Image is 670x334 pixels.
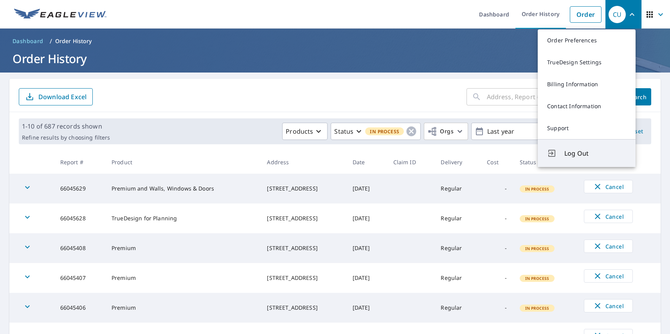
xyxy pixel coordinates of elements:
button: Orgs [424,123,468,140]
span: In Process [521,216,554,221]
span: Cancel [592,241,625,251]
td: - [481,263,513,293]
h1: Order History [9,51,661,67]
a: Contact Information [538,95,636,117]
span: Dashboard [13,37,43,45]
td: Regular [434,263,481,293]
td: [DATE] [346,233,387,263]
div: [STREET_ADDRESS] [267,185,340,192]
td: Regular [434,174,481,203]
th: Product [105,151,261,174]
p: 1-10 of 687 records shown [22,122,110,131]
td: [DATE] [346,174,387,203]
span: In Process [521,186,554,192]
li: / [50,36,52,46]
td: [DATE] [346,293,387,323]
span: In Process [365,127,404,136]
div: [STREET_ADDRESS] [267,214,340,222]
td: 66045628 [54,203,105,233]
p: Status [334,127,353,136]
button: Cancel [584,210,633,223]
span: Reset [626,127,645,136]
a: TrueDesign Settings [538,51,636,73]
p: Order History [55,37,92,45]
span: Cancel [592,301,625,310]
a: Support [538,117,636,139]
p: Products [286,127,313,136]
button: Reset [623,123,648,140]
td: Regular [434,203,481,233]
span: In Process [521,276,554,281]
td: - [481,203,513,233]
button: Last year [471,123,589,140]
td: 66045629 [54,174,105,203]
div: [STREET_ADDRESS] [267,274,340,282]
p: Download Excel [38,93,86,101]
a: Billing Information [538,73,636,95]
button: Cancel [584,269,633,283]
th: Date [346,151,387,174]
th: Report # [54,151,105,174]
td: [DATE] [346,203,387,233]
th: Status [513,151,578,174]
input: Address, Report #, Claim ID, etc. [487,86,617,108]
span: Orgs [427,127,454,136]
p: Last year [484,125,576,138]
div: [STREET_ADDRESS] [267,244,340,252]
button: Search [623,88,651,105]
p: Refine results by choosing filters [22,134,110,141]
div: CU [609,6,626,23]
th: Claim ID [387,151,435,174]
td: Premium [105,263,261,293]
span: Search [629,93,645,101]
span: Cancel [592,182,625,191]
td: Premium and Walls, Windows & Doors [105,174,261,203]
td: 66045406 [54,293,105,323]
img: EV Logo [14,9,106,20]
button: StatusIn Process [331,123,421,140]
button: Download Excel [19,88,93,105]
td: Premium [105,233,261,263]
button: Products [282,123,328,140]
span: Log Out [564,149,626,158]
div: [STREET_ADDRESS] [267,304,340,312]
button: Cancel [584,240,633,253]
td: Premium [105,293,261,323]
th: Delivery [434,151,481,174]
td: 66045408 [54,233,105,263]
td: TrueDesign for Planning [105,203,261,233]
button: Log Out [538,139,636,167]
button: Cancel [584,299,633,312]
nav: breadcrumb [9,35,661,47]
span: In Process [521,305,554,311]
button: Cancel [584,180,633,193]
td: - [481,293,513,323]
a: Order [570,6,602,23]
td: - [481,174,513,203]
span: Cancel [592,212,625,221]
a: Order Preferences [538,29,636,51]
td: 66045407 [54,263,105,293]
th: Cost [481,151,513,174]
a: Dashboard [9,35,47,47]
td: Regular [434,293,481,323]
span: In Process [521,246,554,251]
td: - [481,233,513,263]
td: Regular [434,233,481,263]
th: Address [261,151,346,174]
td: [DATE] [346,263,387,293]
span: Cancel [592,271,625,281]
